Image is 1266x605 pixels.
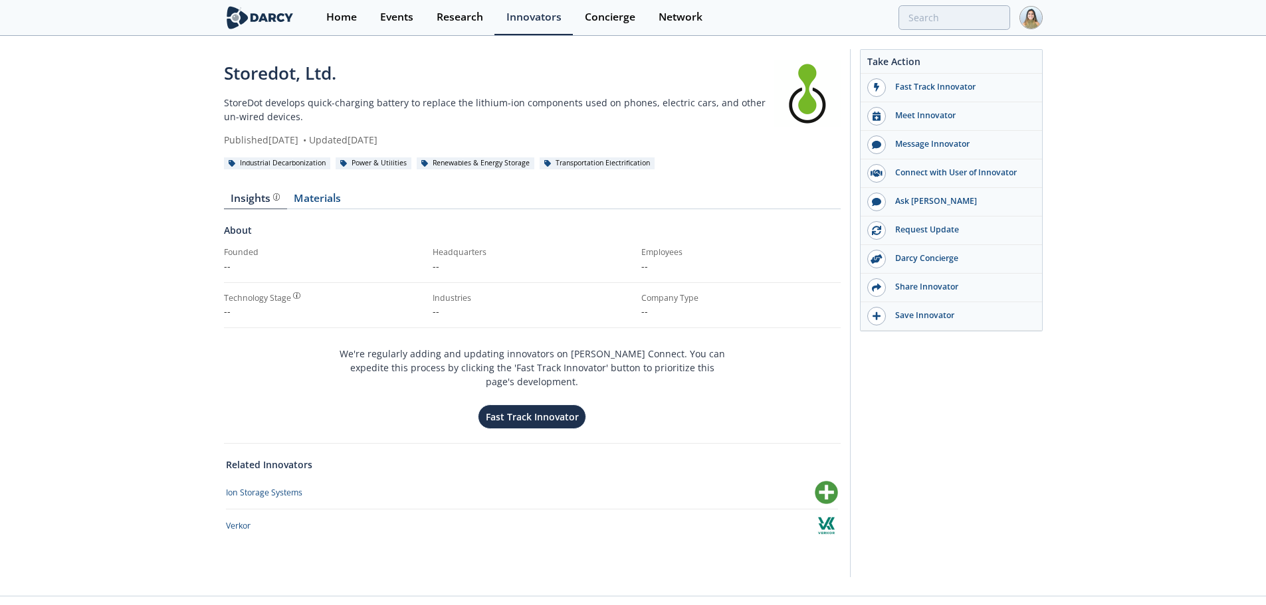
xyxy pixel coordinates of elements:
[886,138,1035,150] div: Message Innovator
[641,304,841,318] p: --
[886,309,1035,321] div: Save Innovator
[433,259,632,273] p: --
[337,337,728,430] div: We're regularly adding and updating innovators on [PERSON_NAME] Connect. You can expedite this pr...
[224,259,423,273] p: --
[861,302,1042,331] button: Save Innovator
[433,292,632,304] div: Industries
[886,224,1035,236] div: Request Update
[815,481,838,504] img: Ion Storage Systems
[336,157,412,169] div: Power & Utilities
[886,195,1035,207] div: Ask [PERSON_NAME]
[506,12,562,23] div: Innovators
[293,292,300,300] img: information.svg
[224,133,774,147] div: Published [DATE] Updated [DATE]
[886,167,1035,179] div: Connect with User of Innovator
[478,404,586,429] button: Fast Track Innovator
[540,157,655,169] div: Transportation Electrification
[886,110,1035,122] div: Meet Innovator
[224,246,423,258] div: Founded
[886,81,1035,93] div: Fast Track Innovator
[224,60,774,86] div: Storedot, Ltd.
[226,458,312,472] a: Related Innovators
[226,520,251,532] div: Verkor
[380,12,413,23] div: Events
[433,246,632,258] div: Headquarters
[641,259,841,273] p: --
[886,281,1035,293] div: Share Innovator
[815,514,838,537] img: Verkor
[861,54,1042,74] div: Take Action
[301,133,309,146] span: •
[287,193,348,209] a: Materials
[226,514,838,537] a: Verkor Verkor
[886,252,1035,264] div: Darcy Concierge
[898,5,1010,30] input: Advanced Search
[224,292,291,304] div: Technology Stage
[585,12,635,23] div: Concierge
[433,304,632,318] p: --
[417,157,535,169] div: Renewables & Energy Storage
[224,304,423,318] div: --
[231,193,280,204] div: Insights
[273,193,280,201] img: information.svg
[226,487,302,499] div: Ion Storage Systems
[226,481,838,504] a: Ion Storage Systems Ion Storage Systems
[224,6,296,29] img: logo-wide.svg
[641,292,841,304] div: Company Type
[659,12,702,23] div: Network
[224,193,287,209] a: Insights
[1210,552,1253,592] iframe: chat widget
[224,223,841,246] div: About
[224,157,331,169] div: Industrial Decarbonization
[224,96,774,124] p: StoreDot develops quick-charging battery to replace the lithium-ion components used on phones, el...
[437,12,483,23] div: Research
[1019,6,1043,29] img: Profile
[641,246,841,258] div: Employees
[326,12,357,23] div: Home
